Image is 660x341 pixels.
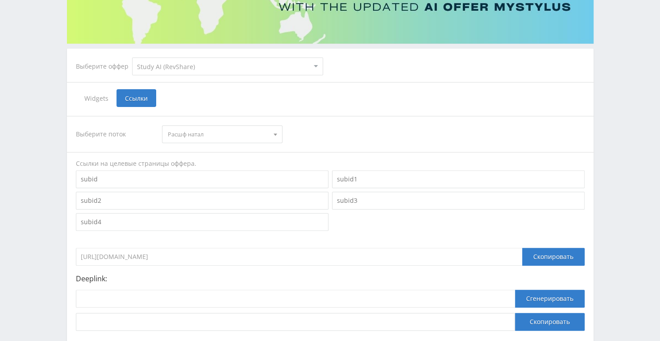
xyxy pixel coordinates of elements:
input: subid4 [76,213,328,231]
p: Deeplink: [76,275,585,283]
span: Расшф натал [168,126,269,143]
div: Выберите оффер [76,63,132,70]
span: Widgets [76,89,116,107]
button: Сгенерировать [515,290,585,308]
input: subid2 [76,192,328,210]
input: subid [76,170,328,188]
span: Ссылки [116,89,156,107]
div: Выберите поток [76,125,154,143]
div: Ссылки на целевые страницы оффера. [76,159,585,168]
input: subid3 [332,192,585,210]
input: subid1 [332,170,585,188]
button: Скопировать [515,313,585,331]
div: Скопировать [522,248,585,266]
